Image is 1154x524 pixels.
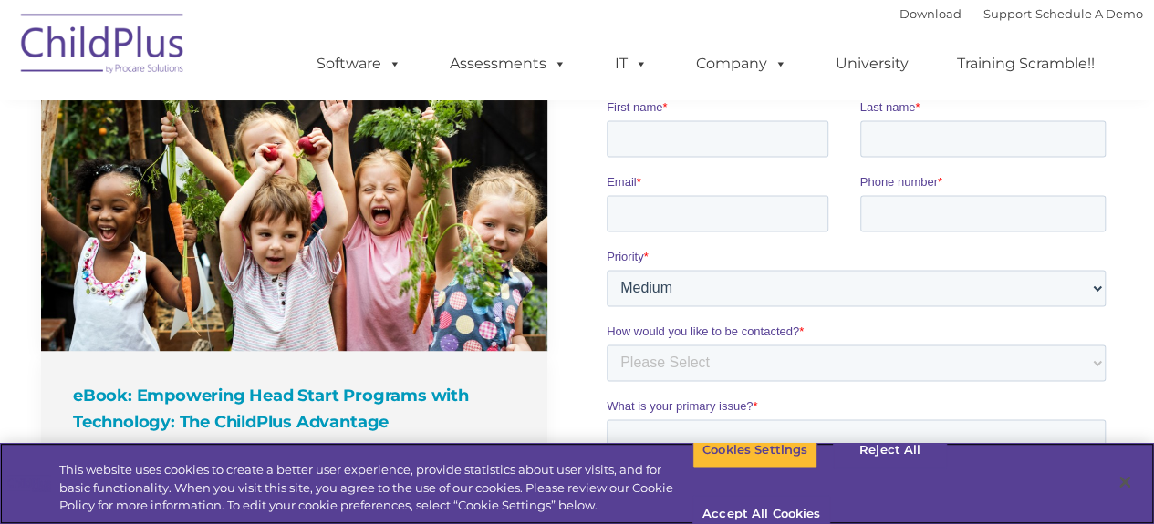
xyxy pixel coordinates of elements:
[1035,6,1143,21] a: Schedule A Demo
[692,431,817,469] button: Cookies Settings
[833,431,947,469] button: Reject All
[817,46,927,82] a: University
[939,46,1113,82] a: Training Scramble!!
[899,6,1143,21] font: |
[12,1,194,92] img: ChildPlus by Procare Solutions
[59,461,692,515] div: This website uses cookies to create a better user experience, provide statistics about user visit...
[597,46,666,82] a: IT
[431,46,585,82] a: Assessments
[1105,462,1145,502] button: Close
[73,383,520,434] h4: eBook: Empowering Head Start Programs with Technology: The ChildPlus Advantage
[899,6,962,21] a: Download
[678,46,806,82] a: Company
[41,67,547,351] a: eBook: Empowering Head Start Programs with Technology: The ChildPlus Advantage
[983,6,1032,21] a: Support
[298,46,420,82] a: Software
